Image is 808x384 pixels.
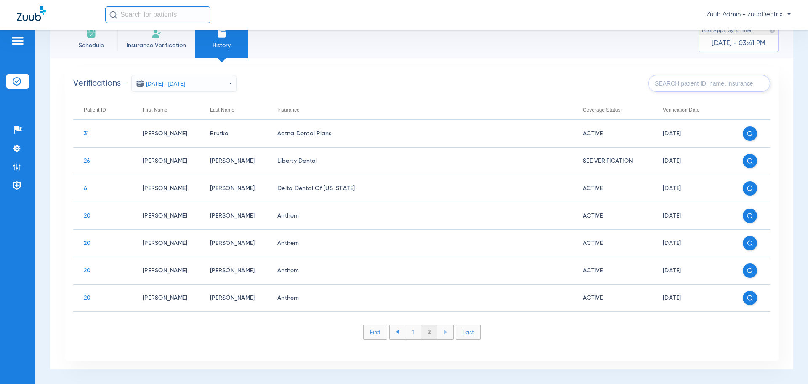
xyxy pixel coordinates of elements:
[132,285,199,312] td: [PERSON_NAME]
[652,175,732,202] td: [DATE]
[17,6,46,21] img: Zuub Logo
[712,39,765,48] span: [DATE] - 03:41 PM
[747,185,753,191] img: search white icon
[652,230,732,257] td: [DATE]
[199,120,267,148] td: Brutko
[199,202,267,230] td: [PERSON_NAME]
[277,213,299,219] span: Anthem
[583,268,603,274] span: Active
[105,6,210,23] input: Search for patients
[84,158,90,164] span: 26
[73,75,237,92] h2: Verifications -
[663,105,699,115] div: Verification Date
[747,268,753,274] img: search white icon
[11,36,24,46] img: hamburger-icon
[124,41,189,50] span: Insurance Verification
[132,148,199,175] td: [PERSON_NAME]
[86,29,96,39] img: Schedule
[277,185,355,191] span: Delta Dental Of [US_STATE]
[583,158,633,164] span: See Verification
[109,11,117,19] img: Search Icon
[277,158,317,164] span: Liberty Dental
[84,185,87,191] span: 6
[702,27,752,35] span: Last Appt. Sync Time:
[747,158,753,164] img: search white icon
[747,240,753,246] img: search white icon
[456,325,481,340] li: Last
[583,105,620,115] div: Coverage Status
[199,148,267,175] td: [PERSON_NAME]
[277,131,332,137] span: Aetna Dental Plans
[84,295,91,301] span: 20
[84,268,91,274] span: 20
[406,325,421,339] li: 1
[769,28,775,34] img: last sync help info
[132,202,199,230] td: [PERSON_NAME]
[396,330,399,334] img: arrow-left-blue.svg
[199,257,267,285] td: [PERSON_NAME]
[143,105,189,115] div: First Name
[583,240,603,246] span: Active
[421,325,437,339] li: 2
[583,213,603,219] span: Active
[210,105,256,115] div: Last Name
[199,285,267,312] td: [PERSON_NAME]
[363,325,387,340] li: First
[84,131,89,137] span: 31
[136,79,144,88] img: date icon
[132,230,199,257] td: [PERSON_NAME]
[652,148,732,175] td: [DATE]
[151,29,162,39] img: Manual Insurance Verification
[652,257,732,285] td: [DATE]
[199,230,267,257] td: [PERSON_NAME]
[131,75,237,92] button: [DATE] - [DATE]
[210,105,234,115] div: Last Name
[707,11,791,19] span: Zuub Admin - ZuubDentrix
[277,240,299,246] span: Anthem
[132,175,199,202] td: [PERSON_NAME]
[277,268,299,274] span: Anthem
[663,105,722,115] div: Verification Date
[199,175,267,202] td: [PERSON_NAME]
[71,41,111,50] span: Schedule
[132,257,199,285] td: [PERSON_NAME]
[277,105,300,115] div: Insurance
[652,120,732,148] td: [DATE]
[217,29,227,39] img: History
[648,75,770,92] input: SEARCH patient ID, name, insurance
[143,105,167,115] div: First Name
[202,41,242,50] span: History
[84,105,106,115] div: Patient ID
[444,330,447,334] img: arrow-right-blue.svg
[84,213,91,219] span: 20
[747,295,753,301] img: search white icon
[583,131,603,137] span: Active
[84,105,122,115] div: Patient ID
[84,240,91,246] span: 20
[277,295,299,301] span: Anthem
[747,131,753,137] img: search white icon
[652,202,732,230] td: [DATE]
[277,105,562,115] div: Insurance
[583,185,603,191] span: Active
[652,285,732,312] td: [DATE]
[132,120,199,148] td: [PERSON_NAME]
[747,213,753,219] img: search white icon
[583,105,642,115] div: Coverage Status
[583,295,603,301] span: Active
